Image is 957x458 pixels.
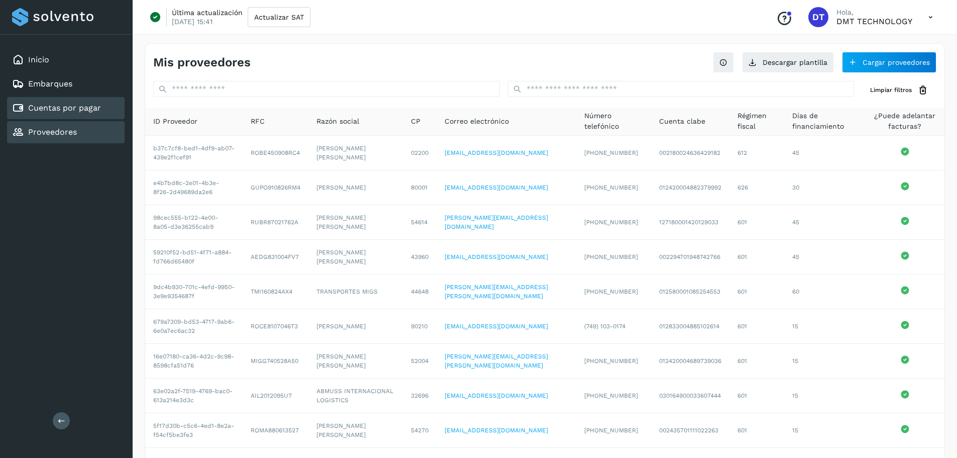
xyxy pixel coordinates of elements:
span: Días de financiamiento [792,111,857,132]
button: Cargar proveedores [842,52,936,73]
span: ¿Puede adelantar facturas? [873,111,936,132]
button: Actualizar SAT [248,7,310,27]
td: TMI160824AX4 [243,274,308,309]
span: RFC [251,116,265,127]
td: 15 [784,344,865,379]
td: [PERSON_NAME] [PERSON_NAME] [308,205,403,240]
td: 012420004689739036 [651,344,729,379]
div: Proveedores [7,121,125,143]
a: [EMAIL_ADDRESS][DOMAIN_NAME] [445,323,548,330]
td: 30 [784,170,865,205]
td: 127180001420129033 [651,205,729,240]
td: GUPO910826RM4 [243,170,308,205]
span: [PHONE_NUMBER] [584,253,638,260]
td: 601 [729,309,784,344]
a: Proveedores [28,127,77,137]
a: [EMAIL_ADDRESS][DOMAIN_NAME] [445,427,548,434]
div: Inicio [7,49,125,71]
td: 45 [784,240,865,274]
td: 5f17d30b-c5c6-4ed1-8e2a-f54cf5be3fe3 [145,413,243,448]
td: 612 [729,136,784,170]
td: 15 [784,309,865,344]
a: [EMAIL_ADDRESS][DOMAIN_NAME] [445,392,548,399]
p: Hola, [836,8,912,17]
td: 002180024636429182 [651,136,729,170]
td: 54614 [403,205,437,240]
td: [PERSON_NAME] [308,170,403,205]
td: 15 [784,413,865,448]
a: [PERSON_NAME][EMAIL_ADDRESS][DOMAIN_NAME] [445,214,548,230]
td: 626 [729,170,784,205]
td: 44648 [403,274,437,309]
td: 63e02a2f-7519-4769-bac0-613a214e3d3c [145,379,243,413]
td: 98cec555-b122-4e00-8a05-d3e36255cab9 [145,205,243,240]
button: Limpiar filtros [862,81,936,100]
a: Embarques [28,79,72,88]
a: Inicio [28,55,49,64]
a: Cuentas por pagar [28,103,101,113]
td: [PERSON_NAME] [PERSON_NAME] [308,413,403,448]
a: [PERSON_NAME][EMAIL_ADDRESS][PERSON_NAME][DOMAIN_NAME] [445,284,548,300]
span: Correo electrónico [445,116,509,127]
span: Número telefónico [584,111,643,132]
td: 601 [729,413,784,448]
td: 012833004885102614 [651,309,729,344]
td: ROBE450908RC4 [243,136,308,170]
td: 601 [729,274,784,309]
td: ROMA880613527 [243,413,308,448]
td: 679a7309-bd53-4717-9ab6-6e0a7ec6ac32 [145,309,243,344]
span: Limpiar filtros [870,85,912,95]
td: 601 [729,344,784,379]
td: 601 [729,379,784,413]
p: Última actualización [172,8,243,17]
td: RUBR87021762A [243,205,308,240]
td: 90210 [403,309,437,344]
td: 9dc4b930-701c-4efd-9950-3e9e9354687f [145,274,243,309]
span: ID Proveedor [153,116,197,127]
button: Descargar plantilla [742,52,834,73]
td: [PERSON_NAME] [PERSON_NAME] [308,344,403,379]
td: AEDG831004FV7 [243,240,308,274]
span: CP [411,116,420,127]
span: [PHONE_NUMBER] [584,219,638,226]
span: [PHONE_NUMBER] [584,357,638,364]
td: 16e07180-ca36-4d2c-9c98-8598cfa51d76 [145,344,243,379]
td: 030164900033607444 [651,379,729,413]
td: AIL2012095U7 [243,379,308,413]
span: Cuenta clabe [659,116,705,127]
td: b37c7cf8-bed1-4df9-ab07-439e2f1cef91 [145,136,243,170]
span: (749) 103-0174 [584,323,625,330]
td: 15 [784,379,865,413]
td: 601 [729,205,784,240]
td: ABMUSS INTERNACIONAL LOGISTICS [308,379,403,413]
a: [EMAIL_ADDRESS][DOMAIN_NAME] [445,149,548,156]
p: DMT TECHNOLOGY [836,17,912,26]
td: 012420004882379992 [651,170,729,205]
td: TRANSPORTES MIGS [308,274,403,309]
td: [PERSON_NAME] [PERSON_NAME] [308,240,403,274]
div: Cuentas por pagar [7,97,125,119]
span: [PHONE_NUMBER] [584,427,638,434]
span: Régimen fiscal [737,111,776,132]
td: 80001 [403,170,437,205]
td: 32696 [403,379,437,413]
td: 43960 [403,240,437,274]
span: [PHONE_NUMBER] [584,288,638,295]
span: Actualizar SAT [254,14,304,21]
div: Embarques [7,73,125,95]
td: 012580001085254553 [651,274,729,309]
td: 45 [784,205,865,240]
a: [EMAIL_ADDRESS][DOMAIN_NAME] [445,253,548,260]
td: 02200 [403,136,437,170]
td: 54270 [403,413,437,448]
td: [PERSON_NAME] [308,309,403,344]
td: 002294701948742766 [651,240,729,274]
td: 59210f52-bd51-4f71-a884-fd766d65480f [145,240,243,274]
td: 45 [784,136,865,170]
a: [PERSON_NAME][EMAIL_ADDRESS][PERSON_NAME][DOMAIN_NAME] [445,353,548,369]
td: [PERSON_NAME] [PERSON_NAME] [308,136,403,170]
td: e4b7bd8c-2e01-4b3e-8f26-2d49689da2e6 [145,170,243,205]
a: [EMAIL_ADDRESS][DOMAIN_NAME] [445,184,548,191]
span: [PHONE_NUMBER] [584,392,638,399]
